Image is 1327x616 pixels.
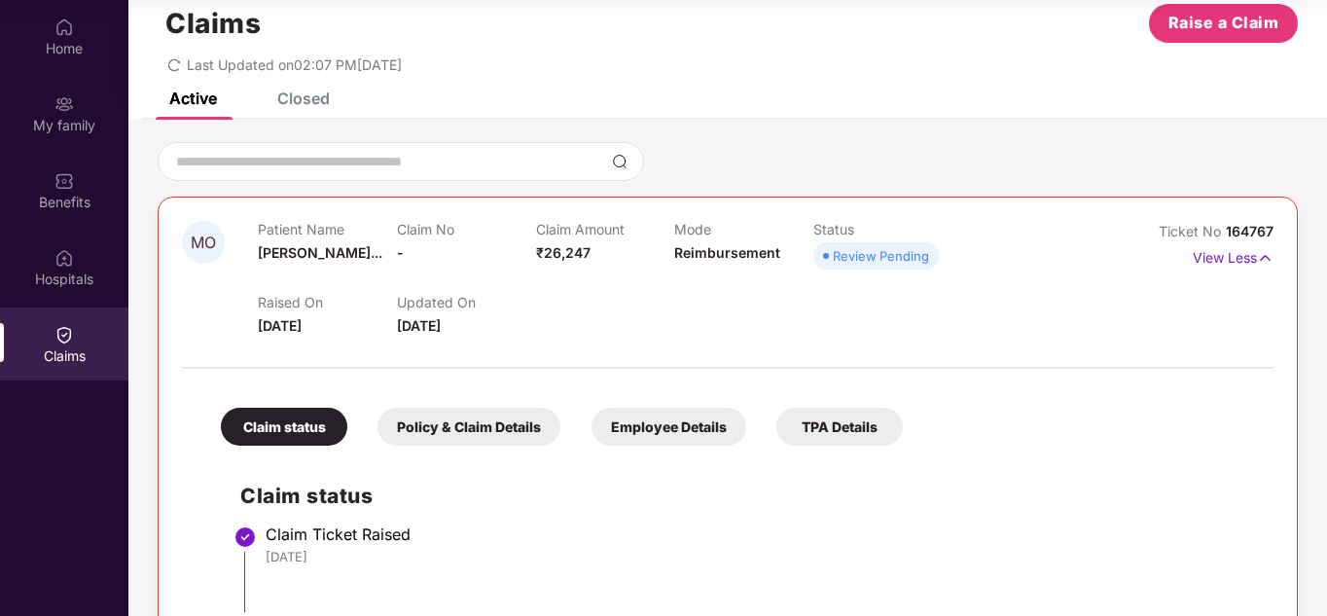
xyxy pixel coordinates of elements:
[536,221,675,237] p: Claim Amount
[397,221,536,237] p: Claim No
[54,248,74,268] img: svg+xml;base64,PHN2ZyBpZD0iSG9zcGl0YWxzIiB4bWxucz0iaHR0cDovL3d3dy53My5vcmcvMjAwMC9zdmciIHdpZHRoPS...
[612,154,628,169] img: svg+xml;base64,PHN2ZyBpZD0iU2VhcmNoLTMyeDMyIiB4bWxucz0iaHR0cDovL3d3dy53My5vcmcvMjAwMC9zdmciIHdpZH...
[187,56,402,73] span: Last Updated on 02:07 PM[DATE]
[397,294,536,310] p: Updated On
[674,221,813,237] p: Mode
[397,317,441,334] span: [DATE]
[674,244,780,261] span: Reimbursement
[266,525,1254,544] div: Claim Ticket Raised
[397,244,404,261] span: -
[266,548,1254,565] div: [DATE]
[233,525,257,549] img: svg+xml;base64,PHN2ZyBpZD0iU3RlcC1Eb25lLTMyeDMyIiB4bWxucz0iaHR0cDovL3d3dy53My5vcmcvMjAwMC9zdmciIH...
[165,7,261,40] h1: Claims
[536,244,591,261] span: ₹26,247
[813,221,952,237] p: Status
[1193,242,1273,269] p: View Less
[1159,223,1226,239] span: Ticket No
[258,221,397,237] p: Patient Name
[377,408,560,446] div: Policy & Claim Details
[167,56,181,73] span: redo
[277,89,330,108] div: Closed
[240,480,1254,512] h2: Claim status
[54,94,74,114] img: svg+xml;base64,PHN2ZyB3aWR0aD0iMjAiIGhlaWdodD0iMjAiIHZpZXdCb3g9IjAgMCAyMCAyMCIgZmlsbD0ibm9uZSIgeG...
[1149,4,1298,43] button: Raise a Claim
[221,408,347,446] div: Claim status
[1257,247,1273,269] img: svg+xml;base64,PHN2ZyB4bWxucz0iaHR0cDovL3d3dy53My5vcmcvMjAwMC9zdmciIHdpZHRoPSIxNyIgaGVpZ2h0PSIxNy...
[54,325,74,344] img: svg+xml;base64,PHN2ZyBpZD0iQ2xhaW0iIHhtbG5zPSJodHRwOi8vd3d3LnczLm9yZy8yMDAwL3N2ZyIgd2lkdGg9IjIwIi...
[776,408,903,446] div: TPA Details
[1226,223,1273,239] span: 164767
[592,408,746,446] div: Employee Details
[169,89,217,108] div: Active
[258,317,302,334] span: [DATE]
[258,294,397,310] p: Raised On
[54,171,74,191] img: svg+xml;base64,PHN2ZyBpZD0iQmVuZWZpdHMiIHhtbG5zPSJodHRwOi8vd3d3LnczLm9yZy8yMDAwL3N2ZyIgd2lkdGg9Ij...
[833,246,929,266] div: Review Pending
[191,235,216,251] span: MO
[1168,11,1279,35] span: Raise a Claim
[258,244,382,261] span: [PERSON_NAME]...
[54,18,74,37] img: svg+xml;base64,PHN2ZyBpZD0iSG9tZSIgeG1sbnM9Imh0dHA6Ly93d3cudzMub3JnLzIwMDAvc3ZnIiB3aWR0aD0iMjAiIG...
